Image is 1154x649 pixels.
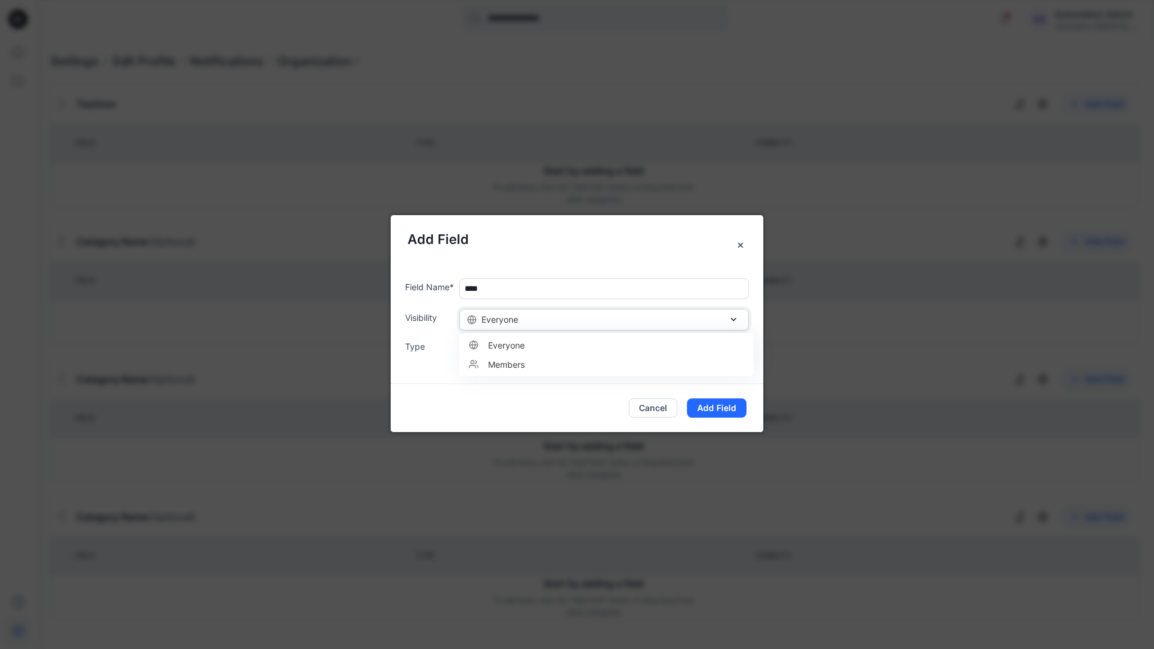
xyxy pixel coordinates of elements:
[405,340,454,353] label: Type
[483,338,525,351] span: Everyone
[405,311,454,324] label: Visibility
[687,398,746,418] button: Add Field
[408,230,746,249] h5: Add Field
[730,234,751,256] button: Close
[459,309,749,331] button: Everyone
[629,398,677,418] button: Cancel
[483,358,525,370] span: Members
[481,313,518,326] span: Everyone
[405,281,454,293] label: Field Name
